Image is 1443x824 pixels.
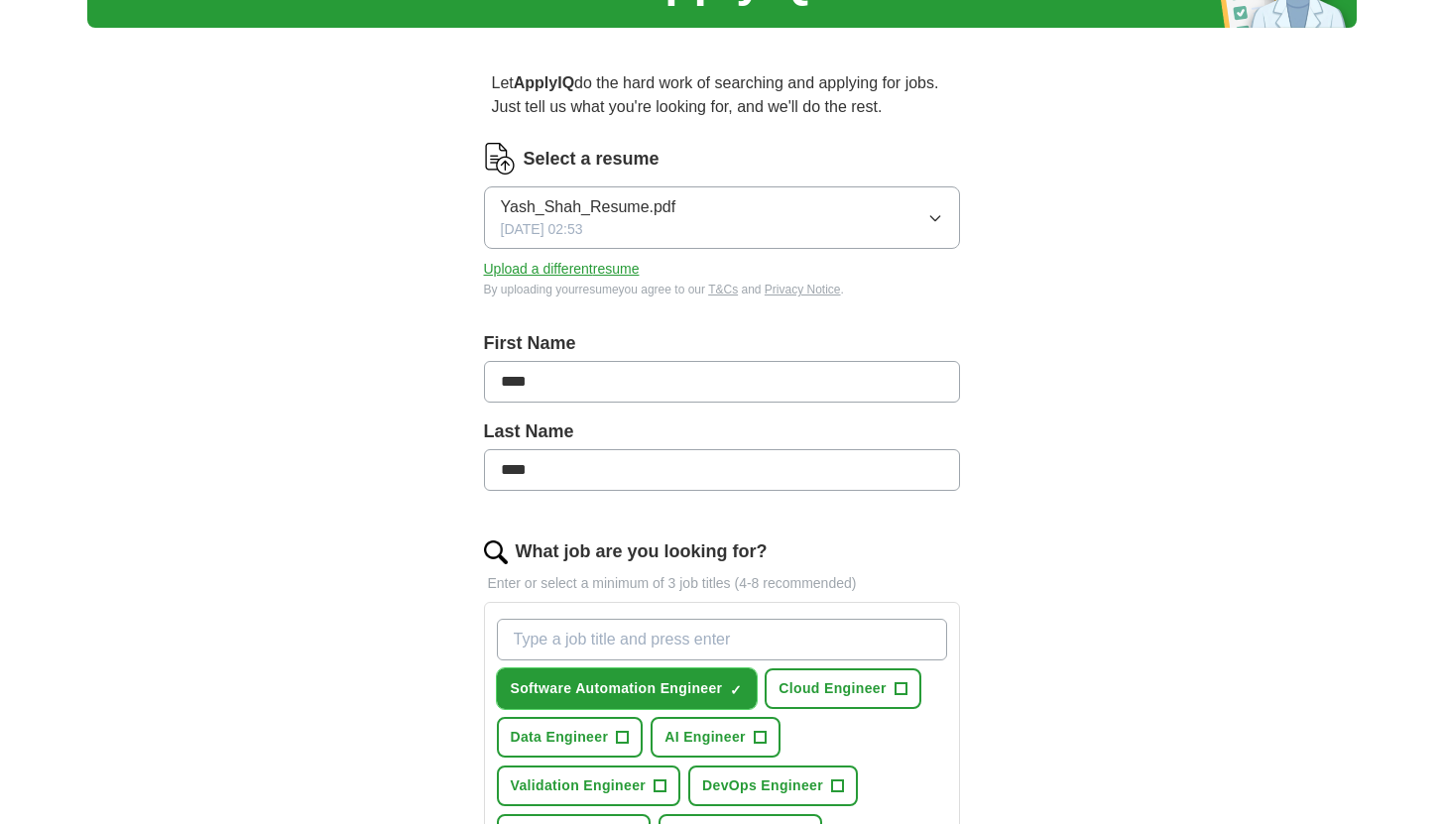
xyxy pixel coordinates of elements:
p: Let do the hard work of searching and applying for jobs. Just tell us what you're looking for, an... [484,63,960,127]
span: ✓ [730,682,742,698]
span: AI Engineer [664,727,746,748]
strong: ApplyIQ [514,74,574,91]
span: Software Automation Engineer [511,678,723,699]
p: Enter or select a minimum of 3 job titles (4-8 recommended) [484,573,960,594]
input: Type a job title and press enter [497,619,947,660]
button: Cloud Engineer [765,668,920,709]
label: First Name [484,330,960,357]
a: T&Cs [708,283,738,296]
button: DevOps Engineer [688,765,858,806]
span: Data Engineer [511,727,609,748]
label: Last Name [484,418,960,445]
label: What job are you looking for? [516,538,768,565]
button: Software Automation Engineer✓ [497,668,758,709]
button: Validation Engineer [497,765,681,806]
span: Yash_Shah_Resume.pdf [501,195,676,219]
span: [DATE] 02:53 [501,219,583,240]
div: By uploading your resume you agree to our and . [484,281,960,298]
label: Select a resume [524,146,660,173]
span: Cloud Engineer [779,678,886,699]
a: Privacy Notice [765,283,841,296]
button: Upload a differentresume [484,259,640,280]
button: Data Engineer [497,717,644,758]
img: search.png [484,540,508,564]
button: AI Engineer [651,717,781,758]
img: CV Icon [484,143,516,175]
button: Yash_Shah_Resume.pdf[DATE] 02:53 [484,186,960,249]
span: DevOps Engineer [702,775,823,796]
span: Validation Engineer [511,775,647,796]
